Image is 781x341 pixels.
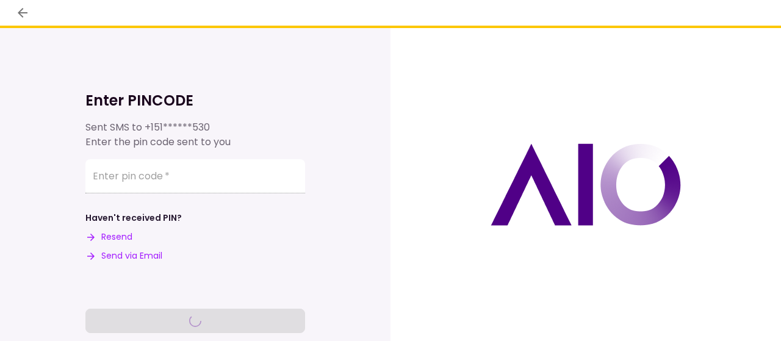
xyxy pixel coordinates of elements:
button: Send via Email [85,249,162,262]
div: Haven't received PIN? [85,212,182,224]
button: Resend [85,231,132,243]
img: AIO logo [491,143,681,226]
div: Sent SMS to Enter the pin code sent to you [85,120,305,149]
button: back [12,2,33,23]
h1: Enter PINCODE [85,91,305,110]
